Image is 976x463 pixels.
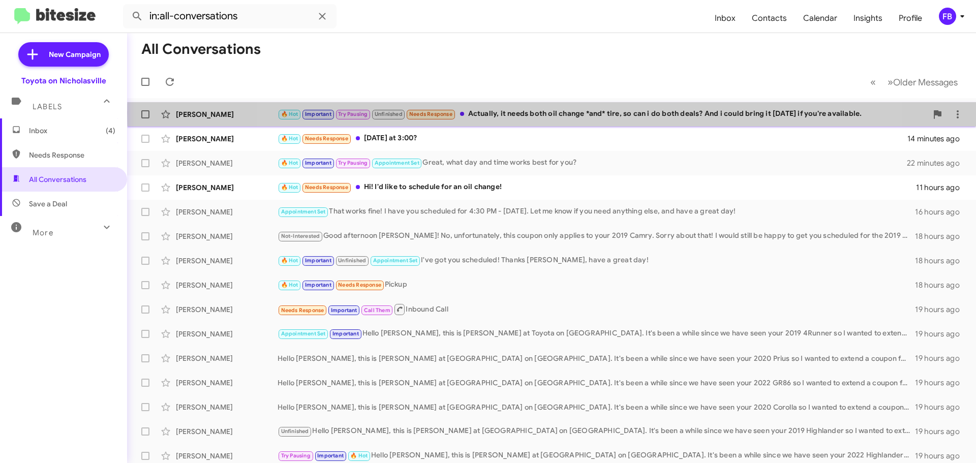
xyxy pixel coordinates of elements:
[305,135,348,142] span: Needs Response
[176,256,278,266] div: [PERSON_NAME]
[281,257,298,264] span: 🔥 Hot
[915,426,968,437] div: 19 hours ago
[176,329,278,339] div: [PERSON_NAME]
[281,452,311,459] span: Try Pausing
[364,307,390,314] span: Call Them
[888,76,893,88] span: »
[281,184,298,191] span: 🔥 Hot
[176,304,278,315] div: [PERSON_NAME]
[278,230,915,242] div: Good afternoon [PERSON_NAME]! No, unfortunately, this coupon only applies to your 2019 Camry. Sor...
[18,42,109,67] a: New Campaign
[332,330,359,337] span: Important
[893,77,958,88] span: Older Messages
[916,182,968,193] div: 11 hours ago
[305,257,331,264] span: Important
[29,174,86,184] span: All Conversations
[278,328,915,339] div: Hello [PERSON_NAME], this is [PERSON_NAME] at Toyota on [GEOGRAPHIC_DATA]. It's been a while sinc...
[373,257,418,264] span: Appointment Set
[281,428,309,435] span: Unfinished
[915,451,968,461] div: 19 hours ago
[915,353,968,363] div: 19 hours ago
[915,378,968,388] div: 19 hours ago
[33,102,62,111] span: Labels
[744,4,795,33] a: Contacts
[278,279,915,291] div: Pickup
[278,450,915,461] div: Hello [PERSON_NAME], this is [PERSON_NAME] at [GEOGRAPHIC_DATA] on [GEOGRAPHIC_DATA]. It's been a...
[176,402,278,412] div: [PERSON_NAME]
[864,72,882,92] button: Previous
[795,4,845,33] a: Calendar
[865,72,964,92] nav: Page navigation example
[141,41,261,57] h1: All Conversations
[305,282,331,288] span: Important
[409,111,452,117] span: Needs Response
[281,330,326,337] span: Appointment Set
[123,4,337,28] input: Search
[278,255,915,266] div: I've got you scheduled! Thanks [PERSON_NAME], have a great day!
[930,8,965,25] button: FB
[281,282,298,288] span: 🔥 Hot
[278,157,907,169] div: Great, what day and time works best for you?
[870,76,876,88] span: «
[29,150,115,160] span: Needs Response
[939,8,956,25] div: FB
[176,109,278,119] div: [PERSON_NAME]
[176,207,278,217] div: [PERSON_NAME]
[915,256,968,266] div: 18 hours ago
[278,181,916,193] div: Hi! I'd like to schedule for an oil change!
[176,158,278,168] div: [PERSON_NAME]
[278,425,915,437] div: Hello [PERSON_NAME], this is [PERSON_NAME] at [GEOGRAPHIC_DATA] on [GEOGRAPHIC_DATA]. It's been a...
[281,135,298,142] span: 🔥 Hot
[338,257,366,264] span: Unfinished
[915,231,968,241] div: 18 hours ago
[176,182,278,193] div: [PERSON_NAME]
[176,378,278,388] div: [PERSON_NAME]
[915,304,968,315] div: 19 hours ago
[891,4,930,33] a: Profile
[176,426,278,437] div: [PERSON_NAME]
[278,303,915,316] div: Inbound Call
[278,402,915,412] div: Hello [PERSON_NAME], this is [PERSON_NAME] at [GEOGRAPHIC_DATA] on [GEOGRAPHIC_DATA]. It's been a...
[375,160,419,166] span: Appointment Set
[33,228,53,237] span: More
[305,160,331,166] span: Important
[915,329,968,339] div: 19 hours ago
[29,126,115,136] span: Inbox
[881,72,964,92] button: Next
[176,280,278,290] div: [PERSON_NAME]
[278,353,915,363] div: Hello [PERSON_NAME], this is [PERSON_NAME] at [GEOGRAPHIC_DATA] on [GEOGRAPHIC_DATA]. It's been a...
[281,111,298,117] span: 🔥 Hot
[350,452,368,459] span: 🔥 Hot
[338,160,368,166] span: Try Pausing
[278,206,915,218] div: That works fine! I have you scheduled for 4:30 PM - [DATE]. Let me know if you need anything else...
[21,76,106,86] div: Toyota on Nicholasville
[845,4,891,33] a: Insights
[305,184,348,191] span: Needs Response
[278,378,915,388] div: Hello [PERSON_NAME], this is [PERSON_NAME] at [GEOGRAPHIC_DATA] on [GEOGRAPHIC_DATA]. It's been a...
[915,207,968,217] div: 16 hours ago
[907,158,968,168] div: 22 minutes ago
[915,402,968,412] div: 19 hours ago
[278,108,927,120] div: Actually, it needs both oil change *and* tire, so can i do both deals? And i could bring it [DATE...
[317,452,344,459] span: Important
[176,451,278,461] div: [PERSON_NAME]
[176,353,278,363] div: [PERSON_NAME]
[29,199,67,209] span: Save a Deal
[176,231,278,241] div: [PERSON_NAME]
[305,111,331,117] span: Important
[331,307,357,314] span: Important
[907,134,968,144] div: 14 minutes ago
[915,280,968,290] div: 18 hours ago
[281,208,326,215] span: Appointment Set
[281,307,324,314] span: Needs Response
[278,133,907,144] div: [DATE] at 3:00?
[707,4,744,33] a: Inbox
[176,134,278,144] div: [PERSON_NAME]
[281,233,320,239] span: Not-Interested
[49,49,101,59] span: New Campaign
